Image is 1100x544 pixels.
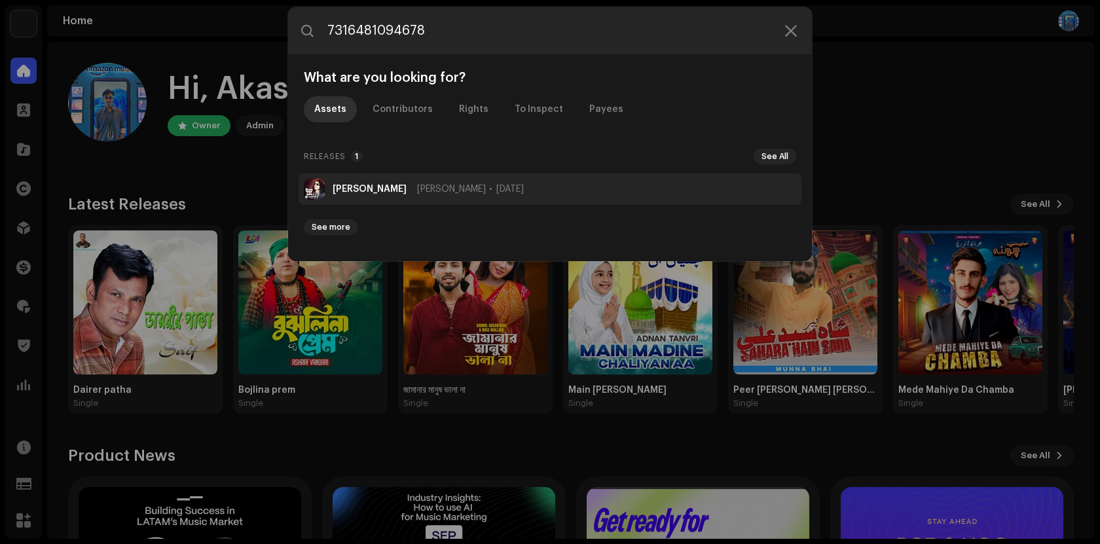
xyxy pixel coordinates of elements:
[312,222,350,232] span: See more
[754,149,796,164] button: See All
[333,184,407,194] strong: [PERSON_NAME]
[417,184,486,194] span: [PERSON_NAME]
[288,7,812,54] input: Search
[496,184,524,194] span: [DATE]
[304,179,325,200] img: 2a5f4e04-079d-4174-9e56-bec5ef47c9d1
[299,70,801,86] div: What are you looking for?
[314,96,346,122] div: Assets
[459,96,488,122] div: Rights
[304,219,358,235] button: See more
[373,96,433,122] div: Contributors
[351,151,363,162] p-badge: 1
[761,151,788,162] span: See All
[589,96,623,122] div: Payees
[515,96,563,122] div: To Inspect
[304,149,346,164] span: Releases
